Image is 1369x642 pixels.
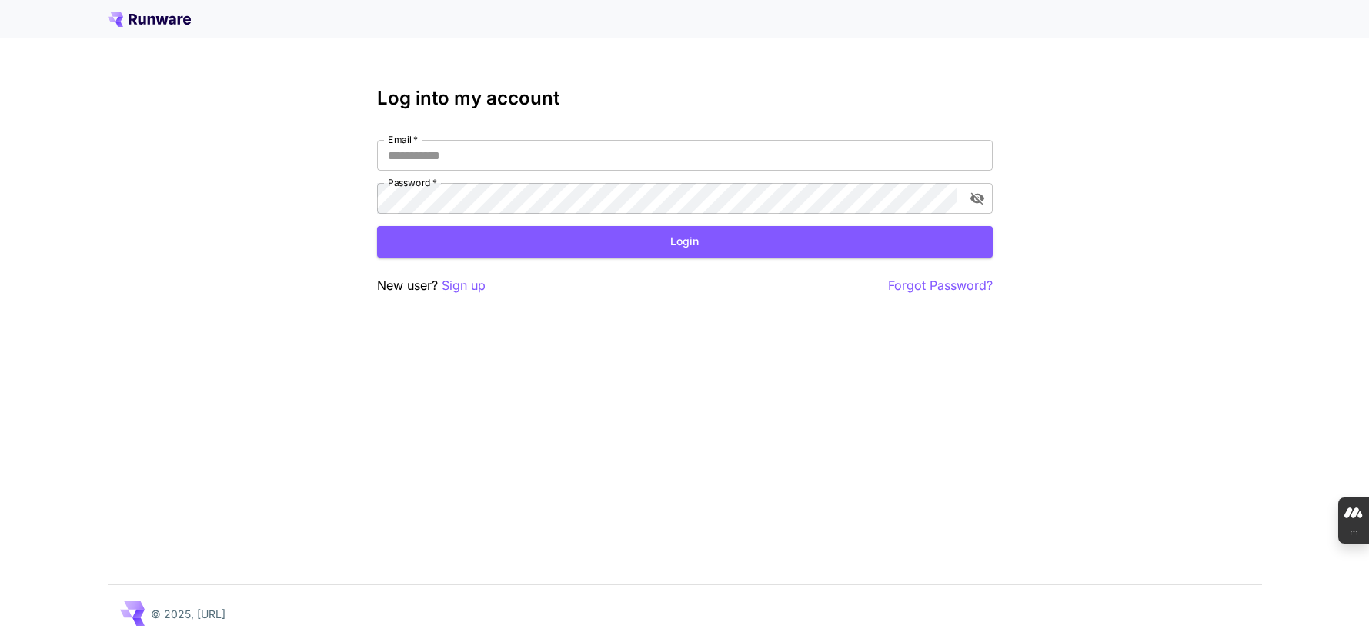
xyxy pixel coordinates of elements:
[442,276,486,295] button: Sign up
[151,606,225,622] p: © 2025, [URL]
[388,133,418,146] label: Email
[388,176,437,189] label: Password
[377,276,486,295] p: New user?
[377,226,993,258] button: Login
[377,88,993,109] h3: Log into my account
[888,276,993,295] button: Forgot Password?
[963,185,991,212] button: toggle password visibility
